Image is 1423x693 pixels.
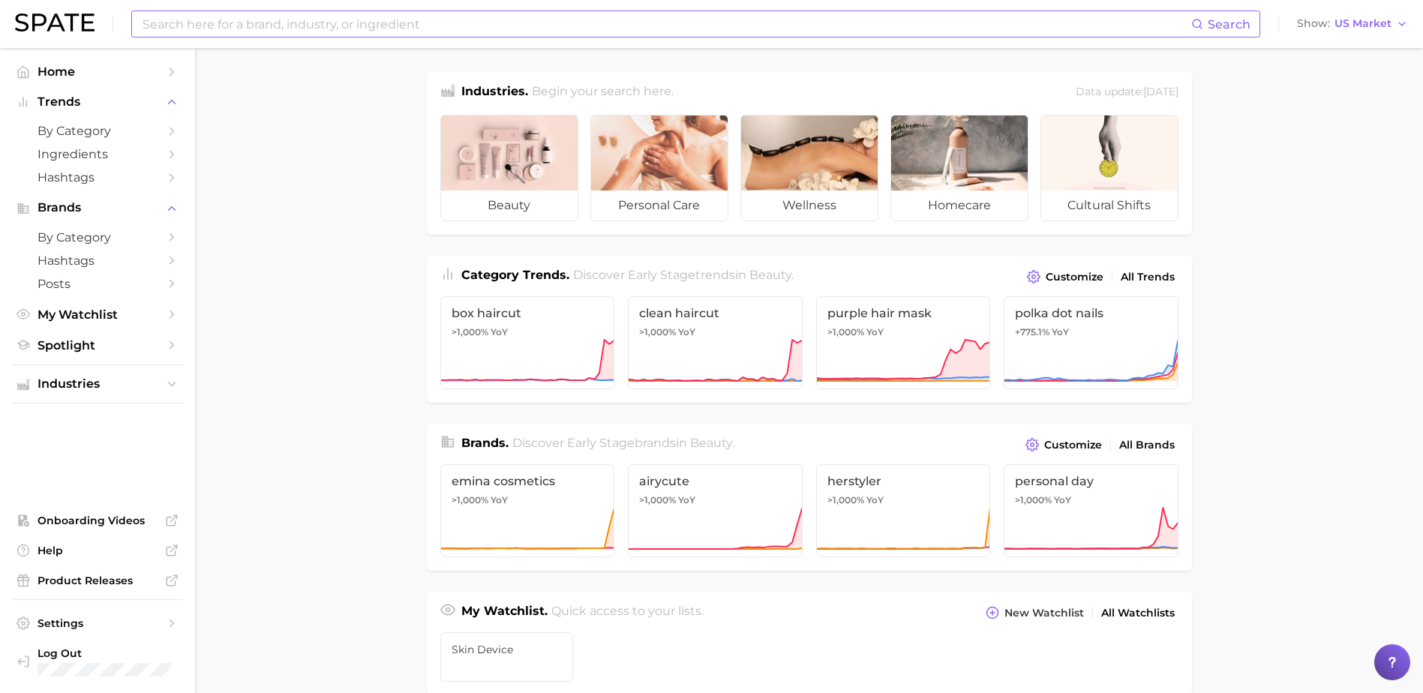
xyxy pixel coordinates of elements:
[1015,326,1049,337] span: +775.1%
[740,115,878,221] a: wellness
[1334,19,1391,28] span: US Market
[452,643,563,655] span: Skin Device
[816,464,991,557] a: herstyler>1,000% YoY
[38,544,158,557] span: Help
[827,474,980,488] span: herstyler
[1119,439,1175,451] span: All Brands
[891,190,1028,220] span: homecare
[440,115,578,221] a: beauty
[1121,271,1175,283] span: All Trends
[461,436,509,450] span: Brands .
[12,612,183,634] a: Settings
[628,464,803,557] a: airycute>1,000% YoY
[1097,603,1178,623] a: All Watchlists
[1004,464,1178,557] a: personal day>1,000% YoY
[1115,435,1178,455] a: All Brands
[639,326,676,337] span: >1,000%
[12,272,183,295] a: Posts
[12,539,183,562] a: Help
[1117,267,1178,287] a: All Trends
[1041,190,1178,220] span: cultural shifts
[1022,434,1105,455] button: Customize
[1046,271,1103,283] span: Customize
[12,303,183,326] a: My Watchlist
[38,201,158,214] span: Brands
[12,226,183,249] a: by Category
[628,296,803,389] a: clean haircut>1,000% YoY
[38,616,158,630] span: Settings
[1004,296,1178,389] a: polka dot nails+775.1% YoY
[866,494,884,506] span: YoY
[690,436,732,450] span: beauty
[590,115,728,221] a: personal care
[452,494,488,505] span: >1,000%
[461,268,569,282] span: Category Trends .
[491,326,508,338] span: YoY
[741,190,878,220] span: wellness
[890,115,1028,221] a: homecare
[38,514,158,527] span: Onboarding Videos
[12,196,183,219] button: Brands
[38,124,158,138] span: by Category
[1208,17,1250,31] span: Search
[1015,474,1167,488] span: personal day
[816,296,991,389] a: purple hair mask>1,000% YoY
[452,306,604,320] span: box haircut
[12,642,183,681] a: Log out. Currently logged in with e-mail ann.frey@loreal.com.
[1101,607,1175,619] span: All Watchlists
[1297,19,1330,28] span: Show
[38,170,158,184] span: Hashtags
[12,142,183,166] a: Ingredients
[461,602,548,623] h1: My Watchlist.
[749,268,791,282] span: beauty
[591,190,728,220] span: personal care
[1076,82,1178,103] div: Data update: [DATE]
[551,602,704,623] h2: Quick access to your lists.
[491,494,508,506] span: YoY
[1044,439,1102,451] span: Customize
[512,436,734,450] span: Discover Early Stage brands in .
[141,11,1191,37] input: Search here for a brand, industry, or ingredient
[827,326,864,337] span: >1,000%
[827,306,980,320] span: purple hair mask
[452,326,488,337] span: >1,000%
[12,249,183,272] a: Hashtags
[38,253,158,268] span: Hashtags
[38,64,158,79] span: Home
[38,574,158,587] span: Product Releases
[1054,494,1071,506] span: YoY
[12,166,183,189] a: Hashtags
[12,569,183,592] a: Product Releases
[1004,607,1084,619] span: New Watchlist
[866,326,884,338] span: YoY
[440,296,615,389] a: box haircut>1,000% YoY
[12,373,183,395] button: Industries
[639,474,791,488] span: airycute
[1052,326,1069,338] span: YoY
[38,646,171,660] span: Log Out
[982,602,1087,623] button: New Watchlist
[573,268,794,282] span: Discover Early Stage trends in .
[38,230,158,244] span: by Category
[440,464,615,557] a: emina cosmetics>1,000% YoY
[1015,494,1052,505] span: >1,000%
[678,494,695,506] span: YoY
[1015,306,1167,320] span: polka dot nails
[38,95,158,109] span: Trends
[38,147,158,161] span: Ingredients
[15,13,95,31] img: SPATE
[452,474,604,488] span: emina cosmetics
[827,494,864,505] span: >1,000%
[639,494,676,505] span: >1,000%
[1293,14,1412,34] button: ShowUS Market
[12,91,183,113] button: Trends
[1023,266,1106,287] button: Customize
[461,82,528,103] h1: Industries.
[639,306,791,320] span: clean haircut
[12,60,183,83] a: Home
[38,377,158,391] span: Industries
[38,338,158,352] span: Spotlight
[678,326,695,338] span: YoY
[441,190,578,220] span: beauty
[12,509,183,532] a: Onboarding Videos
